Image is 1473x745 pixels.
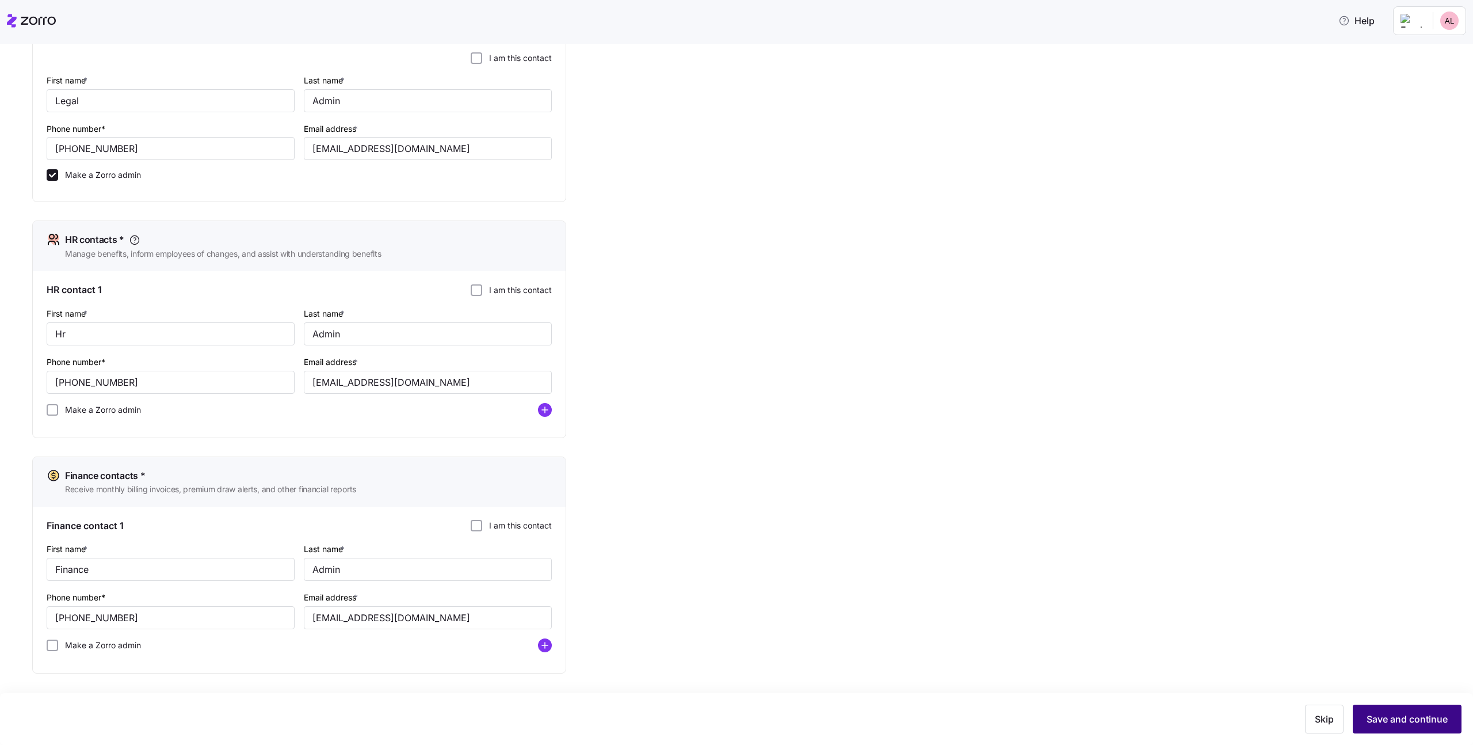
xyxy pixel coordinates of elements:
[482,520,552,531] label: I am this contact
[58,404,141,416] label: Make a Zorro admin
[1353,705,1461,733] button: Save and continue
[47,283,102,297] span: HR contact 1
[1315,712,1334,726] span: Skip
[47,558,295,581] input: Type first name
[304,307,347,320] label: Last name
[304,123,360,135] label: Email address
[1329,9,1384,32] button: Help
[65,469,145,483] span: Finance contacts *
[1338,14,1375,28] span: Help
[304,591,360,604] label: Email address
[47,356,105,368] label: Phone number*
[47,371,295,394] input: (212) 456-7890
[304,558,552,581] input: Type last name
[304,137,552,160] input: Type email address
[538,403,552,417] svg: add icon
[47,307,90,320] label: First name
[1305,705,1344,733] button: Skip
[47,519,124,533] span: Finance contact 1
[304,322,552,345] input: Type last name
[47,322,295,345] input: Type first name
[65,484,356,495] span: Receive monthly billing invoices, premium draw alerts, and other financial reports
[1401,14,1424,28] img: Employer logo
[47,543,90,556] label: First name
[47,606,295,629] input: (212) 456-7890
[1440,12,1459,30] img: c51cb0a72aa9af5f770e8c9aebf29f84
[65,233,124,247] span: HR contacts *
[47,123,105,135] label: Phone number*
[482,52,552,64] label: I am this contact
[538,638,552,652] svg: add icon
[304,356,360,368] label: Email address
[47,89,295,112] input: Type first name
[58,640,141,651] label: Make a Zorro admin
[304,74,347,87] label: Last name
[304,606,552,629] input: Type email address
[47,591,105,604] label: Phone number*
[304,89,552,112] input: Type last name
[47,74,90,87] label: First name
[65,248,381,260] span: Manage benefits, inform employees of changes, and assist with understanding benefits
[304,543,347,556] label: Last name
[482,284,552,296] label: I am this contact
[47,137,295,160] input: (212) 456-7890
[1367,712,1448,726] span: Save and continue
[58,169,141,181] label: Make a Zorro admin
[304,371,552,394] input: Type email address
